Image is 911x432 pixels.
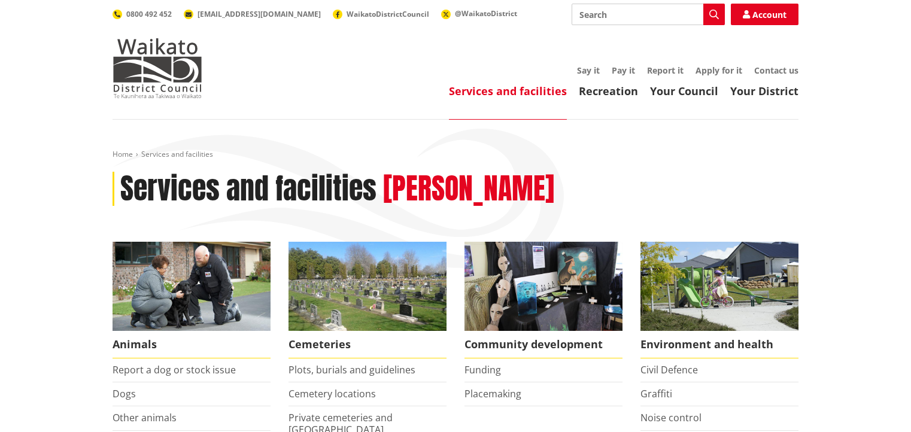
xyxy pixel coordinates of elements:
nav: breadcrumb [113,150,798,160]
a: Contact us [754,65,798,76]
a: Dogs [113,387,136,400]
h2: [PERSON_NAME] [383,172,554,206]
span: Services and facilities [141,149,213,159]
span: Community development [464,331,622,358]
span: [EMAIL_ADDRESS][DOMAIN_NAME] [198,9,321,19]
a: Home [113,149,133,159]
a: Your District [730,84,798,98]
img: Animal Control [113,242,271,331]
a: Civil Defence [640,363,698,376]
a: Recreation [579,84,638,98]
a: Placemaking [464,387,521,400]
img: Huntly Cemetery [289,242,447,331]
a: Matariki Travelling Suitcase Art Exhibition Community development [464,242,622,358]
a: Say it [577,65,600,76]
a: Noise control [640,411,702,424]
a: Other animals [113,411,177,424]
a: Report it [647,65,684,76]
a: Report a dog or stock issue [113,363,236,376]
span: Environment and health [640,331,798,358]
a: Services and facilities [449,84,567,98]
a: Funding [464,363,501,376]
img: Matariki Travelling Suitcase Art Exhibition [464,242,622,331]
a: Pay it [612,65,635,76]
span: WaikatoDistrictCouncil [347,9,429,19]
span: @WaikatoDistrict [455,8,517,19]
span: Cemeteries [289,331,447,358]
a: [EMAIL_ADDRESS][DOMAIN_NAME] [184,9,321,19]
a: Apply for it [696,65,742,76]
a: Account [731,4,798,25]
a: WaikatoDistrictCouncil [333,9,429,19]
a: Graffiti [640,387,672,400]
input: Search input [572,4,725,25]
span: 0800 492 452 [126,9,172,19]
a: Huntly Cemetery Cemeteries [289,242,447,358]
a: New housing in Pokeno Environment and health [640,242,798,358]
a: Plots, burials and guidelines [289,363,415,376]
a: Cemetery locations [289,387,376,400]
a: Your Council [650,84,718,98]
a: 0800 492 452 [113,9,172,19]
span: Animals [113,331,271,358]
img: Waikato District Council - Te Kaunihera aa Takiwaa o Waikato [113,38,202,98]
img: New housing in Pokeno [640,242,798,331]
a: @WaikatoDistrict [441,8,517,19]
h1: Services and facilities [120,172,376,206]
a: Waikato District Council Animal Control team Animals [113,242,271,358]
